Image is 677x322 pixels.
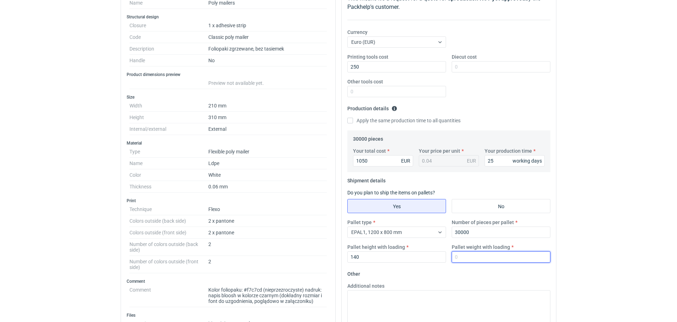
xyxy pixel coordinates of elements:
h3: Print [127,198,330,204]
dt: Name [129,158,208,169]
label: Do you plan to ship the items on pallets? [347,190,435,195]
dd: Flexible poly mailer [208,146,327,158]
h3: Structural design [127,14,330,20]
dt: Colors outside (back side) [129,215,208,227]
dd: 2 x pantone [208,215,327,227]
dt: Number of colors outside (front side) [129,256,208,273]
dt: Handle [129,55,208,66]
span: Preview not available yet. [208,80,264,86]
input: 0 [353,155,413,166]
h3: Size [127,94,330,100]
dt: Width [129,100,208,112]
label: Printing tools cost [347,53,388,60]
label: Additional notes [347,282,384,289]
dd: 0.06 mm [208,181,327,193]
label: Your total cost [353,147,386,154]
dd: Flexo [208,204,327,215]
dt: Description [129,43,208,55]
dd: 2 [208,239,327,256]
dd: No [208,55,327,66]
dd: Foliopaki zgrzewane, bez tasiemek [208,43,327,55]
input: 0 [452,227,550,238]
dd: 210 mm [208,100,327,112]
label: Number of pieces per pallet [452,219,514,226]
dd: White [208,169,327,181]
h3: Product dimensions preview [127,72,330,77]
input: 0 [347,61,446,72]
dt: Closure [129,20,208,31]
input: 0 [347,86,446,97]
label: Other tools cost [347,78,383,85]
input: 0 [485,155,545,166]
label: Pallet height with loading [347,244,405,251]
label: Yes [347,199,446,213]
label: No [452,199,550,213]
input: 0 [452,251,550,263]
legend: Production details [347,103,397,111]
label: Currency [347,29,368,36]
div: EUR [401,157,410,164]
input: 0 [347,251,446,263]
div: EUR [467,157,476,164]
dd: Ldpe [208,158,327,169]
dt: Type [129,146,208,158]
label: Pallet weight with loading [452,244,510,251]
dd: 2 [208,256,327,273]
dd: Classic poly mailer [208,31,327,43]
label: Your price per unit [419,147,460,154]
dd: 1 x adhesive strip [208,20,327,31]
dt: Code [129,31,208,43]
label: Apply the same production time to all quantities [347,117,461,124]
dt: Technique [129,204,208,215]
input: 0 [452,61,550,72]
dt: Thickness [129,181,208,193]
dt: Comment [129,284,208,307]
dt: Height [129,112,208,123]
dd: External [208,123,327,135]
dt: Color [129,169,208,181]
dt: Colors outside (front side) [129,227,208,239]
h3: Comment [127,279,330,284]
dt: Number of colors outside (back side) [129,239,208,256]
dd: Kolor foliopaku: #f7c7cd (nieprzezroczyste) nadruk: napis bloosh w kolorze czarnym (dokładny rozm... [208,284,327,307]
dd: 310 mm [208,112,327,123]
h3: Material [127,140,330,146]
legend: Shipment details [347,175,386,183]
div: working days [513,157,542,164]
legend: Other [347,268,360,277]
dt: Internal/external [129,123,208,135]
label: Diecut cost [452,53,477,60]
dd: 2 x pantone [208,227,327,239]
legend: 30000 pieces [353,133,383,142]
span: Euro (EUR) [351,39,375,45]
label: Pallet type [347,219,372,226]
span: EPAL1, 1200 x 800 mm [351,229,402,235]
h3: Files [127,312,330,318]
label: Your production time [485,147,532,154]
